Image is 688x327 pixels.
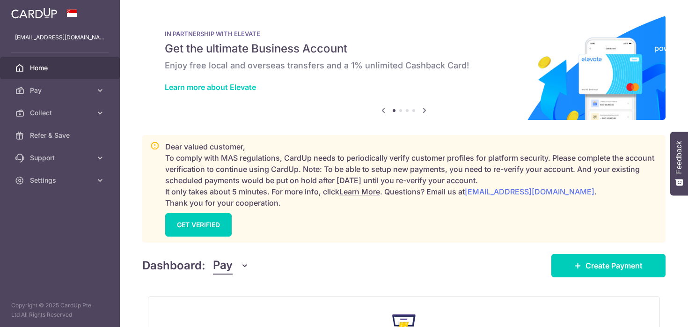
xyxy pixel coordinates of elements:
[142,257,205,274] h4: Dashboard:
[142,15,666,120] img: Renovation banner
[30,86,92,95] span: Pay
[213,257,249,275] button: Pay
[339,187,380,196] a: Learn More
[30,108,92,118] span: Collect
[465,187,594,196] a: [EMAIL_ADDRESS][DOMAIN_NAME]
[15,33,105,42] p: [EMAIL_ADDRESS][DOMAIN_NAME]
[30,153,92,163] span: Support
[30,131,92,140] span: Refer & Save
[165,213,232,237] a: GET VERIFIED
[11,7,57,19] img: CardUp
[30,63,92,73] span: Home
[586,260,643,271] span: Create Payment
[670,132,688,195] button: Feedback - Show survey
[165,60,643,71] h6: Enjoy free local and overseas transfers and a 1% unlimited Cashback Card!
[165,41,643,56] h5: Get the ultimate Business Account
[165,82,256,92] a: Learn more about Elevate
[675,141,683,174] span: Feedback
[165,141,658,208] p: Dear valued customer, To comply with MAS regulations, CardUp needs to periodically verify custome...
[30,176,92,185] span: Settings
[165,30,643,37] p: IN PARTNERSHIP WITH ELEVATE
[213,257,233,275] span: Pay
[551,254,666,277] a: Create Payment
